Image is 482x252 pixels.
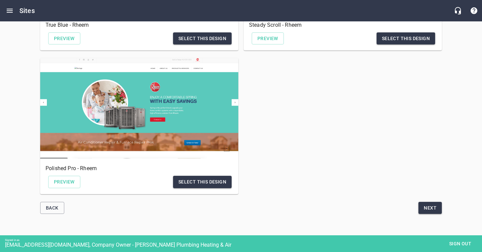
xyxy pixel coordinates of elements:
[48,32,80,45] a: Preview
[54,178,75,186] span: Preview
[249,20,436,30] h6: Steady Scroll - Rheem
[19,5,35,16] h6: Sites
[450,3,466,19] button: Live Chat
[382,34,430,43] span: Select this design
[173,176,232,188] button: Select this design
[257,34,278,43] span: Preview
[2,3,18,19] button: Open drawer
[46,164,233,173] h6: Polished Pro - Rheem
[178,178,226,186] span: Select this design
[252,32,284,45] a: Preview
[444,238,477,250] button: Sign out
[418,202,442,214] button: Next
[424,204,436,212] span: Next
[377,32,435,45] button: Select this design
[40,58,238,158] div: Polished Pro - Rheem
[5,242,482,248] div: [EMAIL_ADDRESS][DOMAIN_NAME], Company Owner - [PERSON_NAME] Plumbing Heating & Air
[5,239,482,242] div: Signed in as
[40,202,64,214] button: Back
[48,176,80,188] a: Preview
[54,34,75,43] span: Preview
[46,204,59,212] span: Back
[446,240,474,248] span: Sign out
[46,20,233,30] h6: True Blue - Rheem
[173,32,232,45] button: Select this design
[466,3,482,19] button: Support Portal
[178,34,226,43] span: Select this design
